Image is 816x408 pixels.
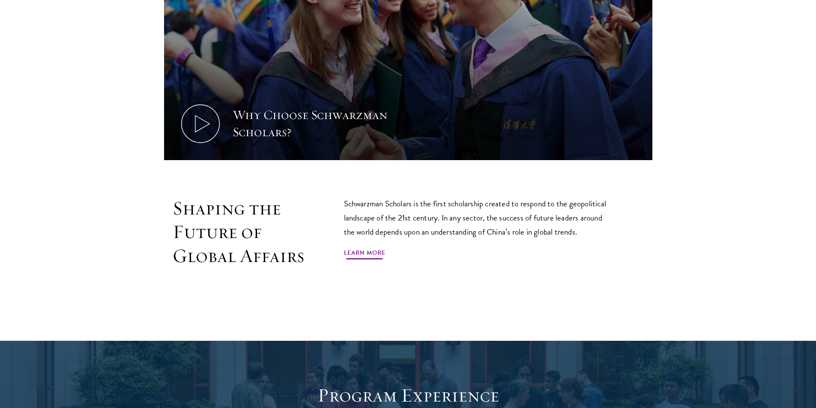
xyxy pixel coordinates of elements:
[344,197,614,239] p: Schwarzman Scholars is the first scholarship created to respond to the geopolitical landscape of ...
[254,384,562,408] h1: Program Experience
[344,247,386,261] a: Learn More
[233,107,391,141] div: Why Choose Schwarzman Scholars?
[173,197,305,268] h2: Shaping the Future of Global Affairs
